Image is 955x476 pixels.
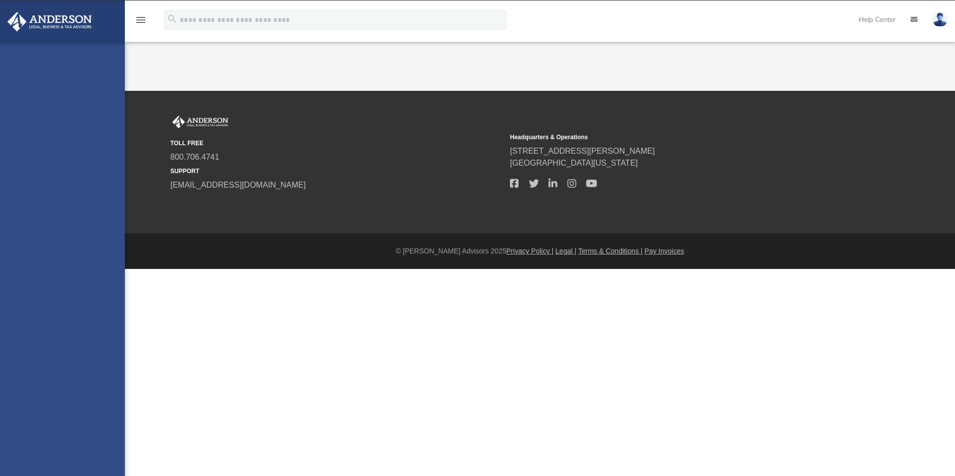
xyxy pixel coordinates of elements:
i: search [167,13,178,24]
a: Terms & Conditions | [578,247,643,255]
small: SUPPORT [170,167,503,176]
a: menu [135,19,147,26]
img: User Pic [933,12,948,27]
small: Headquarters & Operations [510,133,843,142]
i: menu [135,14,147,26]
img: Anderson Advisors Platinum Portal [170,116,230,129]
img: Anderson Advisors Platinum Portal [4,12,95,31]
small: TOLL FREE [170,139,503,148]
div: © [PERSON_NAME] Advisors 2025 [125,246,955,256]
a: Privacy Policy | [506,247,554,255]
a: Pay Invoices [644,247,684,255]
a: [GEOGRAPHIC_DATA][US_STATE] [510,159,638,167]
a: 800.706.4741 [170,153,219,161]
a: Legal | [555,247,576,255]
a: [STREET_ADDRESS][PERSON_NAME] [510,147,655,155]
a: [EMAIL_ADDRESS][DOMAIN_NAME] [170,181,306,189]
